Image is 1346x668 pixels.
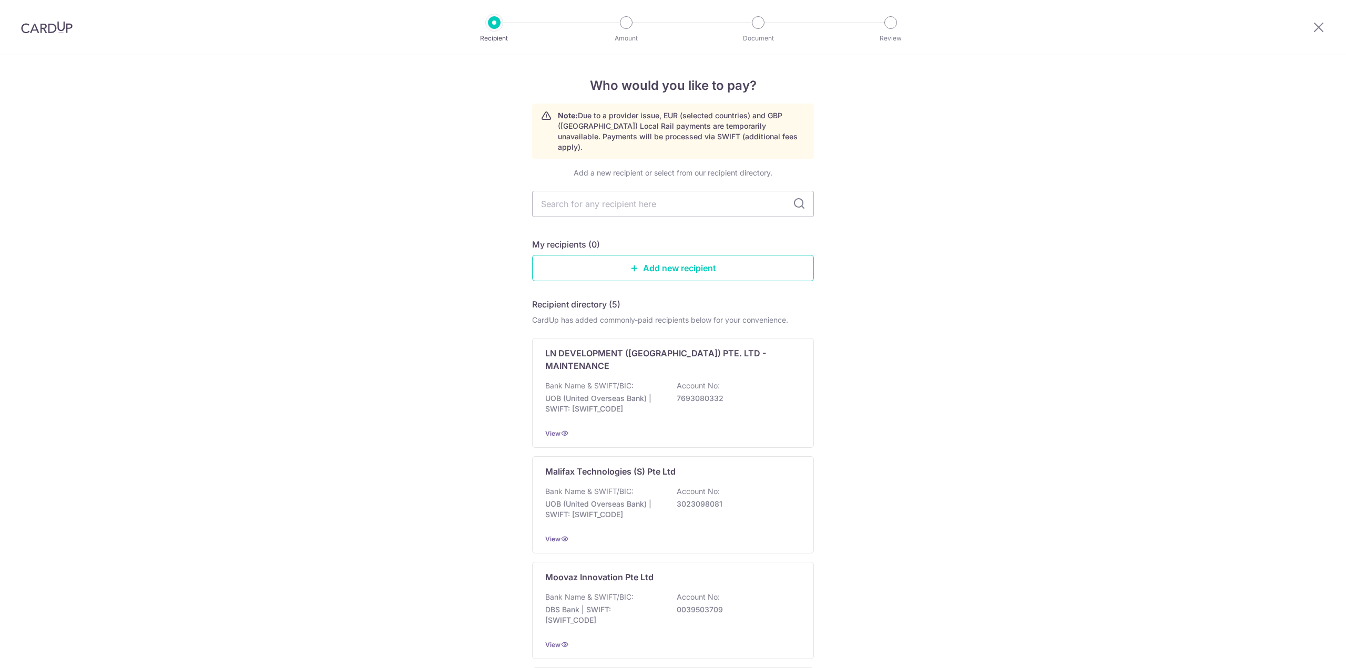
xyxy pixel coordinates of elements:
h5: Recipient directory (5) [532,298,620,311]
p: UOB (United Overseas Bank) | SWIFT: [SWIFT_CODE] [545,499,663,520]
p: DBS Bank | SWIFT: [SWIFT_CODE] [545,604,663,625]
h4: Who would you like to pay? [532,76,814,95]
input: Search for any recipient here [532,191,814,217]
p: Due to a provider issue, EUR (selected countries) and GBP ([GEOGRAPHIC_DATA]) Local Rail payments... [558,110,805,152]
p: 7693080332 [677,393,794,404]
a: View [545,429,560,437]
h5: My recipients (0) [532,238,600,251]
p: Account No: [677,592,720,602]
p: Document [719,33,797,44]
p: UOB (United Overseas Bank) | SWIFT: [SWIFT_CODE] [545,393,663,414]
p: 3023098081 [677,499,794,509]
p: Bank Name & SWIFT/BIC: [545,381,634,391]
div: CardUp has added commonly-paid recipients below for your convenience. [532,315,814,325]
p: LN DEVELOPMENT ([GEOGRAPHIC_DATA]) PTE. LTD - MAINTENANCE [545,347,788,372]
p: Recipient [455,33,533,44]
p: Review [852,33,930,44]
p: 0039503709 [677,604,794,615]
img: CardUp [21,21,73,34]
p: Bank Name & SWIFT/BIC: [545,592,634,602]
p: Bank Name & SWIFT/BIC: [545,486,634,497]
a: Add new recipient [532,255,814,281]
a: View [545,641,560,649]
div: Add a new recipient or select from our recipient directory. [532,168,814,178]
p: Malifax Technologies (S) Pte Ltd [545,465,676,478]
p: Amount [587,33,665,44]
strong: Note: [558,111,578,120]
p: Account No: [677,381,720,391]
p: Account No: [677,486,720,497]
a: View [545,535,560,543]
p: Moovaz Innovation Pte Ltd [545,571,654,583]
